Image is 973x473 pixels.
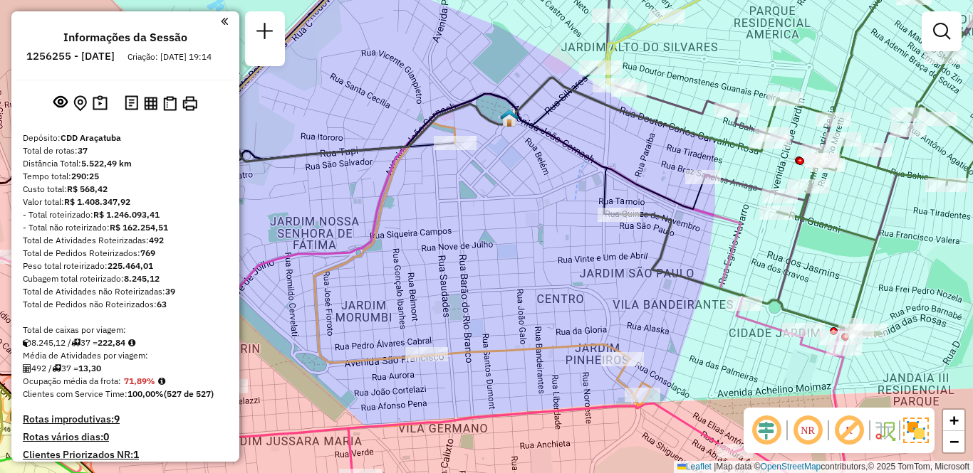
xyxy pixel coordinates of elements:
strong: 37 [78,145,88,156]
strong: 769 [140,248,155,258]
strong: 8.245,12 [124,273,160,284]
button: Logs desbloquear sessão [122,92,141,115]
span: + [949,411,959,429]
div: - Total roteirizado: [23,208,228,221]
i: Meta Caixas/viagem: 220,40 Diferença: 2,44 [128,339,135,347]
strong: (527 de 527) [164,388,214,399]
div: Total de caixas por viagem: [23,324,228,336]
strong: 222,84 [98,337,125,348]
strong: R$ 162.254,51 [110,222,168,233]
strong: 0 [103,430,109,443]
div: Depósito: [23,132,228,144]
span: Exibir rótulo [832,413,866,447]
div: Total de rotas: [23,144,228,157]
div: 8.245,12 / 37 = [23,336,228,349]
button: Visualizar Romaneio [160,93,179,114]
strong: 13,30 [78,363,101,373]
h4: Rotas improdutivas: [23,413,228,425]
strong: R$ 1.408.347,92 [64,196,130,207]
strong: 100,00% [128,388,164,399]
h4: Clientes Priorizados NR: [23,449,228,461]
span: Ocultar NR [791,413,825,447]
div: - Total não roteirizado: [23,221,228,234]
a: Zoom out [943,431,964,452]
button: Imprimir Rotas [179,93,200,114]
a: Leaflet [677,462,712,472]
img: BIRIGUI [500,109,519,127]
div: Total de Pedidos não Roteirizados: [23,298,228,311]
strong: 9 [114,413,120,425]
strong: R$ 1.246.093,41 [93,209,160,220]
span: Clientes com Service Time: [23,388,128,399]
i: Cubagem total roteirizado [23,339,31,347]
img: Exibir/Ocultar setores [903,418,929,443]
strong: 290:25 [71,171,99,181]
div: 492 / 37 = [23,362,228,375]
strong: CDD Araçatuba [61,132,121,143]
button: Painel de Sugestão [90,92,110,115]
span: Ocupação média da frota: [23,376,121,386]
a: Exibir filtros [927,17,956,46]
strong: R$ 568,42 [67,184,108,194]
div: Total de Atividades não Roteirizadas: [23,285,228,298]
button: Centralizar mapa no depósito ou ponto de apoio [71,92,90,115]
img: Fluxo de ruas [873,419,896,442]
div: Valor total: [23,196,228,208]
i: Total de Atividades [23,364,31,373]
span: Ocultar deslocamento [749,413,784,447]
h4: Informações da Sessão [63,31,187,44]
a: Clique aqui para minimizar o painel [221,13,228,29]
div: Criação: [DATE] 19:14 [122,51,217,63]
h4: Rotas vários dias: [23,431,228,443]
a: Zoom in [943,410,964,431]
strong: 5.522,49 km [81,158,132,169]
div: Cubagem total roteirizado: [23,272,228,285]
button: Visualizar relatório de Roteirização [141,93,160,112]
div: Média de Atividades por viagem: [23,349,228,362]
strong: 492 [149,235,164,245]
strong: 63 [157,299,167,309]
div: Custo total: [23,183,228,196]
strong: 71,89% [124,376,155,386]
div: Map data © contributors,© 2025 TomTom, Microsoft [674,461,973,473]
a: OpenStreetMap [761,462,821,472]
div: Total de Pedidos Roteirizados: [23,247,228,260]
h6: 1256255 - [DATE] [26,50,115,63]
em: Média calculada utilizando a maior ocupação (%Peso ou %Cubagem) de cada rota da sessão. Rotas cro... [158,377,165,386]
span: | [714,462,716,472]
strong: 1 [133,448,139,461]
a: Nova sessão e pesquisa [251,17,279,49]
span: − [949,432,959,450]
button: Exibir sessão original [51,92,71,115]
div: Tempo total: [23,170,228,183]
div: Peso total roteirizado: [23,260,228,272]
strong: 39 [165,286,175,297]
i: Total de rotas [52,364,61,373]
div: Distância Total: [23,157,228,170]
strong: 225.464,01 [108,260,153,271]
div: Total de Atividades Roteirizadas: [23,234,228,247]
i: Total de rotas [71,339,80,347]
